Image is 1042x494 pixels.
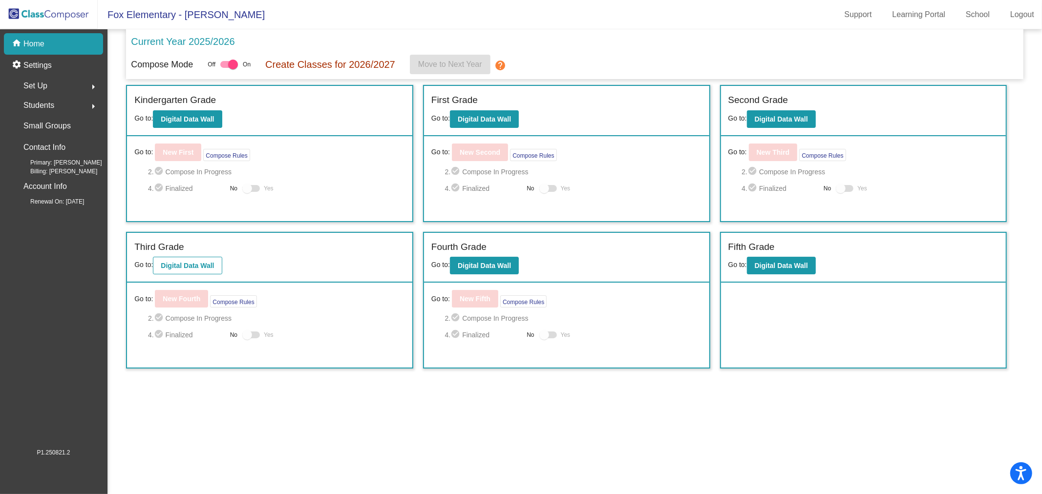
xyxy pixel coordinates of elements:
[799,149,846,161] button: Compose Rules
[561,183,571,194] span: Yes
[153,257,222,274] button: Digital Data Wall
[131,34,234,49] p: Current Year 2025/2026
[510,149,556,161] button: Compose Rules
[134,240,184,254] label: Third Grade
[747,166,759,178] mat-icon: check_circle
[264,183,274,194] span: Yes
[452,144,508,161] button: New Second
[450,166,462,178] mat-icon: check_circle
[458,115,511,123] b: Digital Data Wall
[728,261,747,268] span: Go to:
[23,60,52,71] p: Settings
[134,147,153,157] span: Go to:
[445,166,702,178] span: 2. Compose In Progress
[450,312,462,324] mat-icon: check_circle
[154,329,166,341] mat-icon: check_circle
[561,329,571,341] span: Yes
[494,60,506,71] mat-icon: help
[450,257,519,274] button: Digital Data Wall
[163,148,193,156] b: New First
[445,183,522,194] span: 4. Finalized
[857,183,867,194] span: Yes
[148,329,225,341] span: 4. Finalized
[431,114,450,122] span: Go to:
[458,262,511,269] b: Digital Data Wall
[87,101,99,112] mat-icon: arrow_right
[418,60,482,68] span: Move to Next Year
[749,144,798,161] button: New Third
[23,141,65,154] p: Contact Info
[837,7,880,22] a: Support
[98,7,265,22] span: Fox Elementary - [PERSON_NAME]
[230,330,237,339] span: No
[131,58,193,71] p: Compose Mode
[210,295,256,308] button: Compose Rules
[742,183,819,194] span: 4. Finalized
[755,262,808,269] b: Digital Data Wall
[23,180,67,193] p: Account Info
[148,166,405,178] span: 2. Compose In Progress
[87,81,99,93] mat-icon: arrow_right
[230,184,237,193] span: No
[431,240,487,254] label: Fourth Grade
[824,184,831,193] span: No
[460,295,490,303] b: New Fifth
[728,114,747,122] span: Go to:
[23,99,54,112] span: Students
[728,240,775,254] label: Fifth Grade
[742,166,999,178] span: 2. Compose In Progress
[410,55,490,74] button: Move to Next Year
[15,197,84,206] span: Renewal On: [DATE]
[452,290,498,308] button: New Fifth
[747,110,816,128] button: Digital Data Wall
[208,60,215,69] span: Off
[450,110,519,128] button: Digital Data Wall
[203,149,250,161] button: Compose Rules
[134,294,153,304] span: Go to:
[431,294,450,304] span: Go to:
[885,7,954,22] a: Learning Portal
[161,115,214,123] b: Digital Data Wall
[445,329,522,341] span: 4. Finalized
[23,119,71,133] p: Small Groups
[431,147,450,157] span: Go to:
[264,329,274,341] span: Yes
[728,93,788,107] label: Second Grade
[155,144,201,161] button: New First
[15,167,97,176] span: Billing: [PERSON_NAME]
[527,184,534,193] span: No
[12,38,23,50] mat-icon: home
[757,148,790,156] b: New Third
[243,60,251,69] span: On
[154,312,166,324] mat-icon: check_circle
[154,183,166,194] mat-icon: check_circle
[527,330,534,339] span: No
[148,183,225,194] span: 4. Finalized
[460,148,500,156] b: New Second
[23,38,44,50] p: Home
[12,60,23,71] mat-icon: settings
[155,290,208,308] button: New Fourth
[134,93,216,107] label: Kindergarten Grade
[500,295,547,308] button: Compose Rules
[450,329,462,341] mat-icon: check_circle
[958,7,998,22] a: School
[728,147,747,157] span: Go to:
[445,312,702,324] span: 2. Compose In Progress
[747,257,816,274] button: Digital Data Wall
[265,57,395,72] p: Create Classes for 2026/2027
[153,110,222,128] button: Digital Data Wall
[431,261,450,268] span: Go to:
[747,183,759,194] mat-icon: check_circle
[755,115,808,123] b: Digital Data Wall
[148,312,405,324] span: 2. Compose In Progress
[134,261,153,268] span: Go to:
[134,114,153,122] span: Go to:
[15,158,102,167] span: Primary: [PERSON_NAME]
[23,79,47,93] span: Set Up
[154,166,166,178] mat-icon: check_circle
[161,262,214,269] b: Digital Data Wall
[163,295,200,303] b: New Fourth
[431,93,478,107] label: First Grade
[1002,7,1042,22] a: Logout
